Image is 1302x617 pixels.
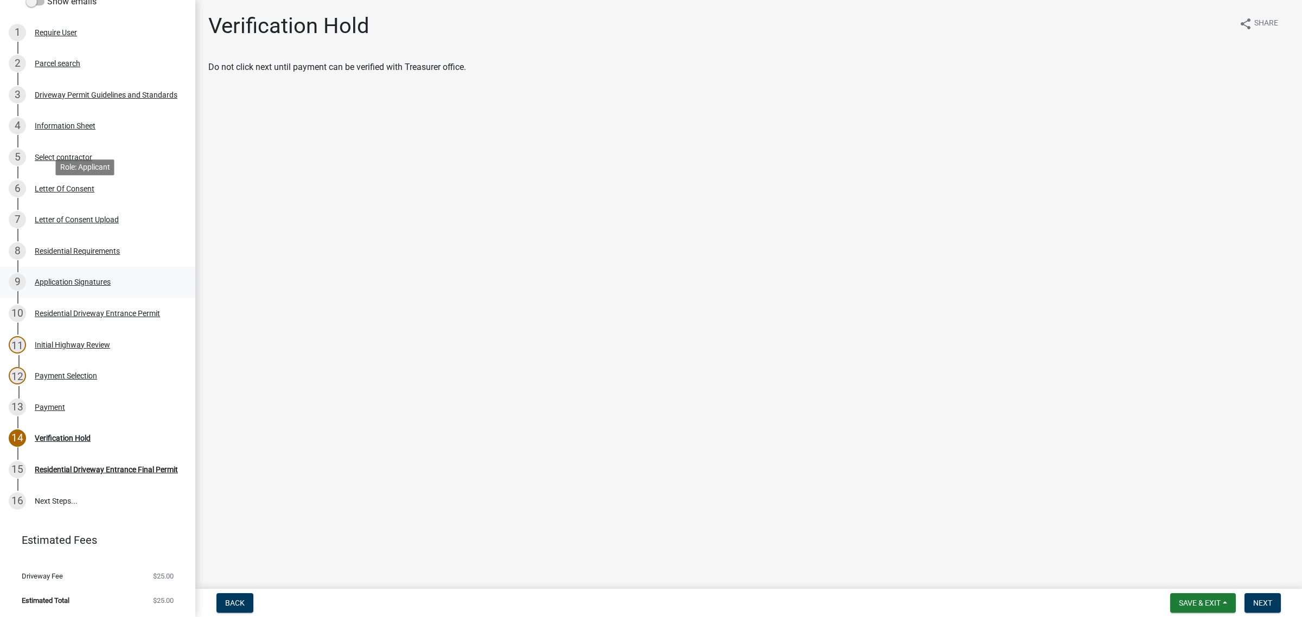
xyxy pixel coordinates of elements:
[35,341,110,349] div: Initial Highway Review
[22,597,69,604] span: Estimated Total
[35,185,94,192] div: Letter Of Consent
[9,55,26,72] div: 2
[9,529,178,551] a: Estimated Fees
[35,60,80,67] div: Parcel search
[35,122,95,130] div: Information Sheet
[225,599,245,607] span: Back
[1230,13,1287,34] button: shareShare
[1239,17,1252,30] i: share
[35,216,119,223] div: Letter of Consent Upload
[35,372,97,380] div: Payment Selection
[9,24,26,41] div: 1
[1254,17,1278,30] span: Share
[35,278,111,286] div: Application Signatures
[22,573,63,580] span: Driveway Fee
[35,434,91,442] div: Verification Hold
[9,117,26,134] div: 4
[1253,599,1272,607] span: Next
[9,492,26,510] div: 16
[9,273,26,291] div: 9
[153,573,174,580] span: $25.00
[9,399,26,416] div: 13
[208,61,1289,74] p: Do not click next until payment can be verified with Treasurer office.
[56,159,114,175] div: Role: Applicant
[35,29,77,36] div: Require User
[9,211,26,228] div: 7
[9,429,26,447] div: 14
[153,597,174,604] span: $25.00
[35,403,65,411] div: Payment
[9,367,26,384] div: 12
[35,153,92,161] div: Select contractor
[9,336,26,354] div: 11
[9,149,26,166] div: 5
[9,305,26,322] div: 10
[35,466,178,473] div: Residential Driveway Entrance Final Permit
[9,242,26,260] div: 8
[35,247,120,255] div: Residential Requirements
[9,86,26,104] div: 3
[1170,593,1236,613] button: Save & Exit
[216,593,253,613] button: Back
[1179,599,1221,607] span: Save & Exit
[1244,593,1281,613] button: Next
[9,461,26,478] div: 15
[35,91,177,99] div: Driveway Permit Guidelines and Standards
[35,310,160,317] div: Residential Driveway Entrance Permit
[208,13,369,39] h1: Verification Hold
[9,180,26,197] div: 6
